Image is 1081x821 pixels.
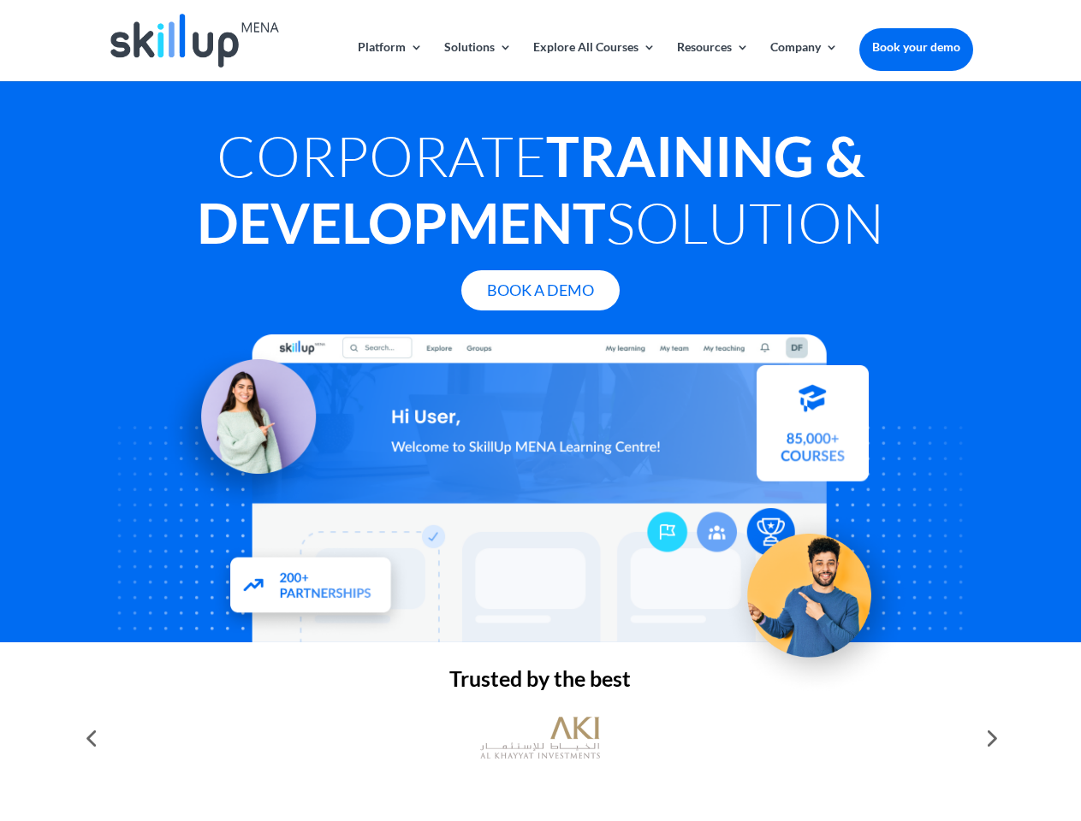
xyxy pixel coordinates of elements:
[533,41,656,81] a: Explore All Courses
[770,41,838,81] a: Company
[461,270,620,310] a: Book A Demo
[160,340,333,513] img: Learning Management Solution - SkillUp
[722,498,912,688] img: Upskill your workforce - SkillUp
[859,28,973,66] a: Book your demo
[358,41,423,81] a: Platform
[212,540,411,634] img: Partners - SkillUp Mena
[108,122,972,264] h1: Corporate Solution
[444,41,512,81] a: Solutions
[480,708,600,768] img: al khayyat investments logo
[757,372,869,488] img: Courses library - SkillUp MENA
[197,122,864,256] strong: Training & Development
[108,668,972,698] h2: Trusted by the best
[110,14,278,68] img: Skillup Mena
[677,41,749,81] a: Resources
